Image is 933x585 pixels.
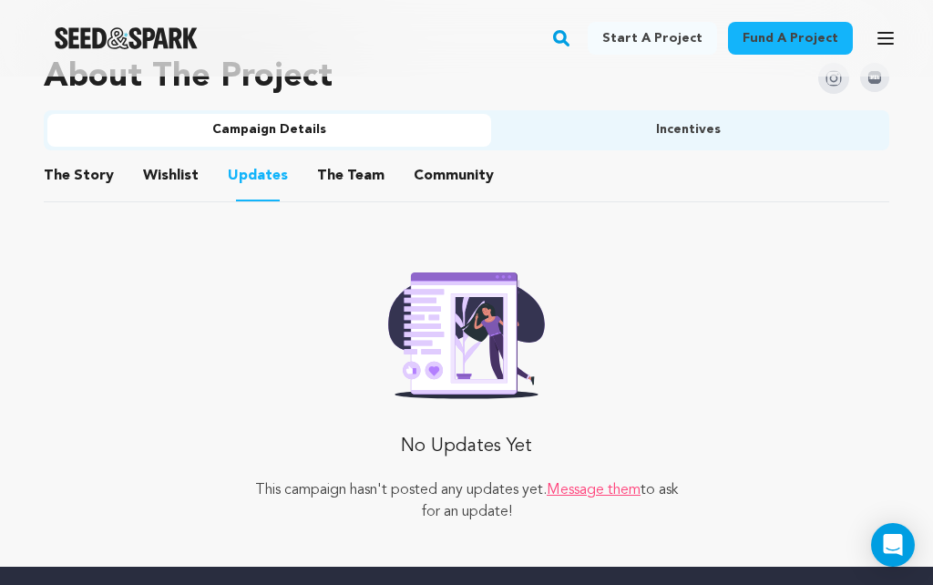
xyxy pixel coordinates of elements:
span: Team [317,165,384,187]
span: Community [414,165,494,187]
span: Updates [228,165,288,187]
p: No Updates Yet [255,428,678,465]
a: Message them [547,483,641,498]
img: Seed&Spark Instagram Icon [818,63,849,94]
span: The [44,165,70,187]
img: Seed&Spark IMDB Icon [860,63,889,92]
p: This campaign hasn't posted any updates yet. to ask for an update! [255,479,678,523]
img: Seed&Spark Rafiki Image [374,261,559,399]
div: Open Intercom Messenger [871,523,915,567]
span: The [317,165,343,187]
span: Story [44,165,114,187]
button: Incentives [491,114,886,147]
h1: About The Project [44,59,333,96]
img: Seed&Spark Logo Dark Mode [55,27,198,49]
button: Campaign Details [47,114,491,147]
a: Fund a project [728,22,853,55]
span: Wishlist [143,165,199,187]
a: Seed&Spark Homepage [55,27,198,49]
a: Start a project [588,22,717,55]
